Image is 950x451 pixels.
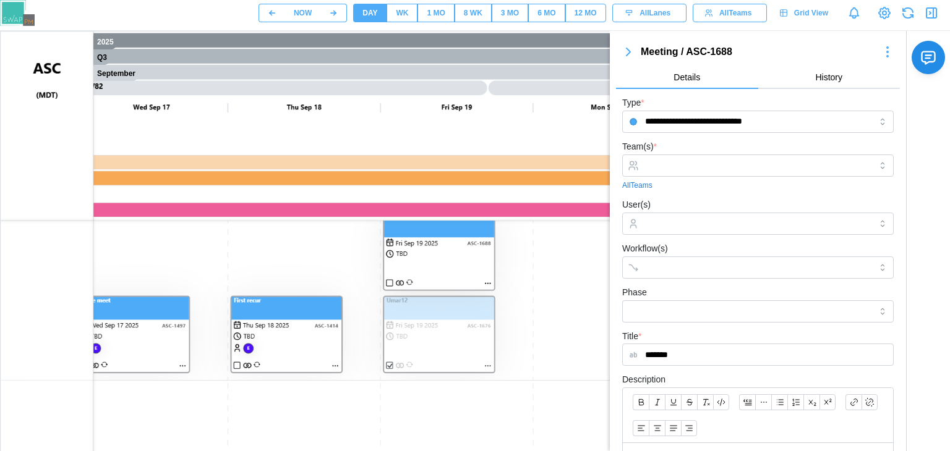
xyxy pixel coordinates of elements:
[665,394,681,410] button: Underline
[845,394,862,410] button: Link
[396,7,408,19] div: WK
[501,7,519,19] div: 3 MO
[622,198,651,212] label: User(s)
[622,140,657,154] label: Team(s)
[641,44,875,60] div: Meeting / ASC-1688
[713,394,729,410] button: Code
[923,4,940,22] button: Close Drawer
[674,73,700,82] span: Details
[575,7,597,19] div: 12 MO
[794,4,828,22] span: Grid View
[815,73,842,82] span: History
[681,420,697,436] button: Align text: right
[844,2,865,23] a: Notifications
[362,7,377,19] div: DAY
[640,4,670,22] span: All Lanes
[819,394,836,410] button: Superscript
[697,394,713,410] button: Clear formatting
[622,330,641,344] label: Title
[862,394,878,410] button: Remove link
[719,4,751,22] span: All Teams
[876,4,893,22] a: View Project
[803,394,819,410] button: Subscript
[771,394,787,410] button: Bullet list
[755,394,771,410] button: Horizontal line
[464,7,482,19] div: 8 WK
[294,7,312,19] div: NOW
[681,394,697,410] button: Strikethrough
[633,420,649,436] button: Align text: left
[633,394,649,410] button: Bold
[427,7,445,19] div: 1 MO
[739,394,755,410] button: Blockquote
[899,4,917,22] button: Refresh Grid
[787,394,803,410] button: Ordered list
[537,7,555,19] div: 6 MO
[665,420,681,436] button: Align text: justify
[649,420,665,436] button: Align text: center
[622,242,668,256] label: Workflow(s)
[649,394,665,410] button: Italic
[622,180,653,192] a: All Teams
[622,96,644,110] label: Type
[622,373,665,387] label: Description
[622,286,647,300] label: Phase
